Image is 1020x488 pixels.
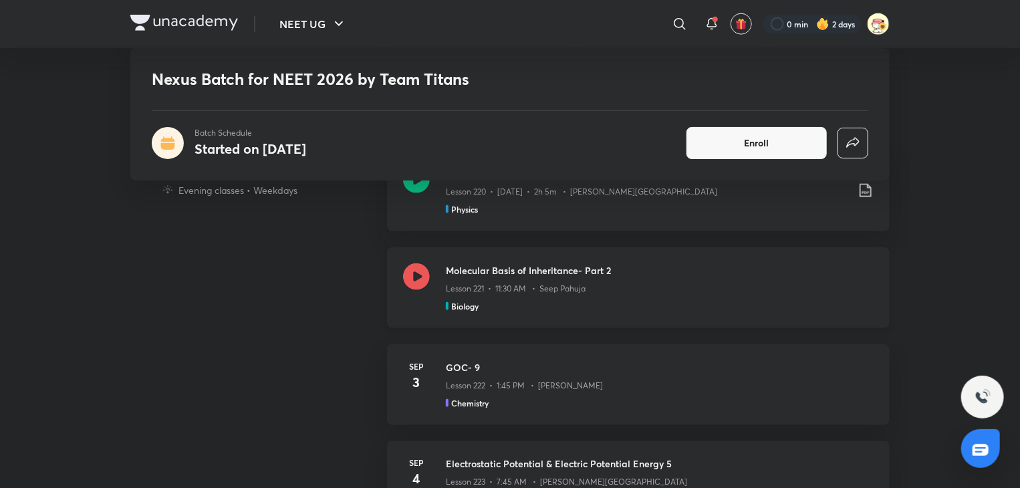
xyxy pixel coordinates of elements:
[735,18,747,30] img: avatar
[387,344,890,441] a: Sep3GOC- 9Lesson 222 • 1:45 PM • [PERSON_NAME]Chemistry
[446,186,717,198] p: Lesson 220 • [DATE] • 2h 5m • [PERSON_NAME][GEOGRAPHIC_DATA]
[731,13,752,35] button: avatar
[195,140,306,158] h4: Started on [DATE]
[451,300,479,312] h5: Biology
[446,263,874,277] h3: Molecular Basis of Inheritance- Part 2
[403,372,430,392] h4: 3
[867,13,890,35] img: Samikshya Patra
[816,17,830,31] img: streak
[451,397,489,409] h5: Chemistry
[975,389,991,405] img: ttu
[446,457,874,471] h3: Electrostatic Potential & Electric Potential Energy 5
[271,11,355,37] button: NEET UG
[195,127,306,139] p: Batch Schedule
[178,182,297,197] p: Evening classes • Weekdays
[152,70,675,89] h1: Nexus Batch for NEET 2026 by Team Titans
[130,15,238,34] a: Company Logo
[387,247,890,344] a: Molecular Basis of Inheritance- Part 2Lesson 221 • 11:30 AM • Seep PahujaBiology
[130,15,238,31] img: Company Logo
[446,283,586,295] p: Lesson 221 • 11:30 AM • Seep Pahuja
[403,360,430,372] h6: Sep
[387,150,890,247] a: Electrostatic Potential & Electric Potential Energy 4Lesson 220 • [DATE] • 2h 5m • [PERSON_NAME][...
[403,457,430,469] h6: Sep
[686,127,827,159] button: Enroll
[446,360,874,374] h3: GOC- 9
[745,136,769,150] span: Enroll
[451,203,478,215] h5: Physics
[446,380,603,392] p: Lesson 222 • 1:45 PM • [PERSON_NAME]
